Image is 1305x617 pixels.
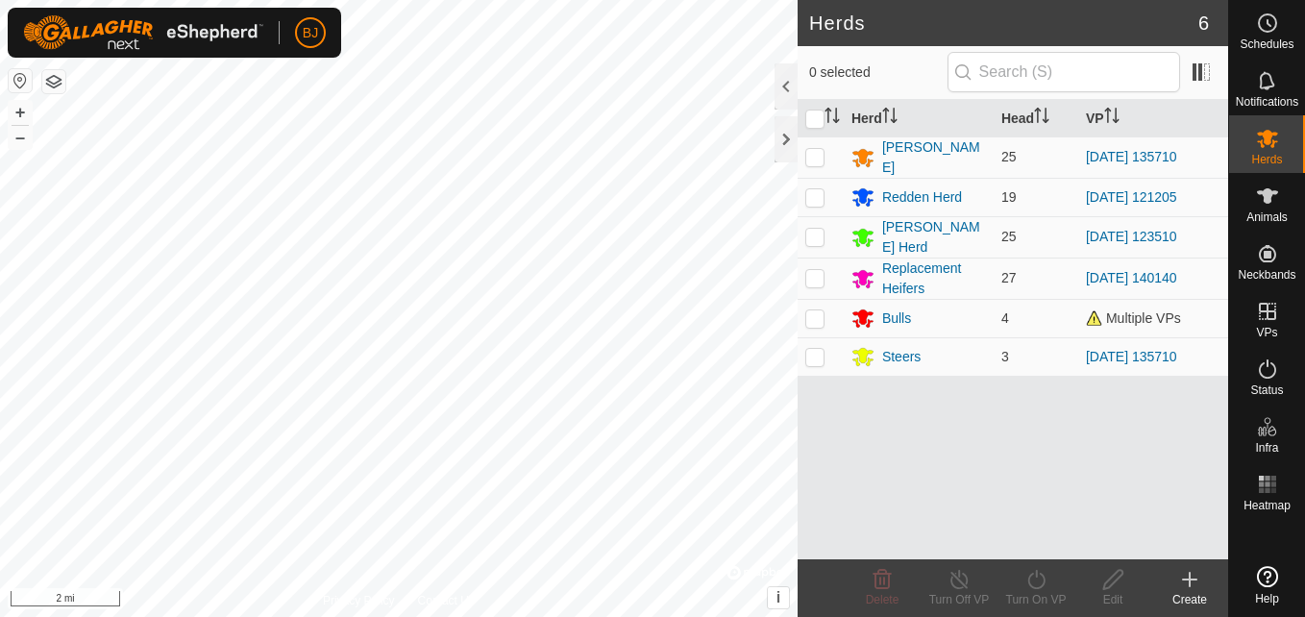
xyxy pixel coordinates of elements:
span: 25 [1001,149,1017,164]
span: 19 [1001,189,1017,205]
a: [DATE] 140140 [1086,270,1177,285]
span: 27 [1001,270,1017,285]
a: Privacy Policy [323,592,395,609]
span: 25 [1001,229,1017,244]
span: Status [1250,384,1283,396]
button: i [768,587,789,608]
span: BJ [303,23,318,43]
div: Create [1151,591,1228,608]
span: VPs [1256,327,1277,338]
span: 4 [1001,310,1009,326]
div: Bulls [882,308,911,329]
p-sorticon: Activate to sort [882,111,898,126]
p-sorticon: Activate to sort [825,111,840,126]
div: Edit [1074,591,1151,608]
div: Steers [882,347,921,367]
a: [DATE] 123510 [1086,229,1177,244]
span: Heatmap [1243,500,1291,511]
span: 0 selected [809,62,948,83]
a: Contact Us [418,592,475,609]
th: VP [1078,100,1228,137]
input: Search (S) [948,52,1180,92]
button: Map Layers [42,70,65,93]
span: Herds [1251,154,1282,165]
span: Neckbands [1238,269,1295,281]
span: i [776,589,780,605]
span: Infra [1255,442,1278,454]
h2: Herds [809,12,1198,35]
th: Head [994,100,1078,137]
span: Notifications [1236,96,1298,108]
span: 6 [1198,9,1209,37]
span: 3 [1001,349,1009,364]
button: + [9,101,32,124]
a: [DATE] 121205 [1086,189,1177,205]
span: Help [1255,593,1279,605]
span: Delete [866,593,899,606]
button: Reset Map [9,69,32,92]
p-sorticon: Activate to sort [1034,111,1049,126]
a: [DATE] 135710 [1086,149,1177,164]
div: Turn Off VP [921,591,997,608]
div: Replacement Heifers [882,259,986,299]
a: [DATE] 135710 [1086,349,1177,364]
div: Redden Herd [882,187,962,208]
p-sorticon: Activate to sort [1104,111,1120,126]
div: [PERSON_NAME] Herd [882,217,986,258]
img: Gallagher Logo [23,15,263,50]
div: [PERSON_NAME] [882,137,986,178]
a: Help [1229,558,1305,612]
span: Multiple VPs [1086,310,1181,326]
span: Schedules [1240,38,1293,50]
th: Herd [844,100,994,137]
button: – [9,126,32,149]
span: Animals [1246,211,1288,223]
div: Turn On VP [997,591,1074,608]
